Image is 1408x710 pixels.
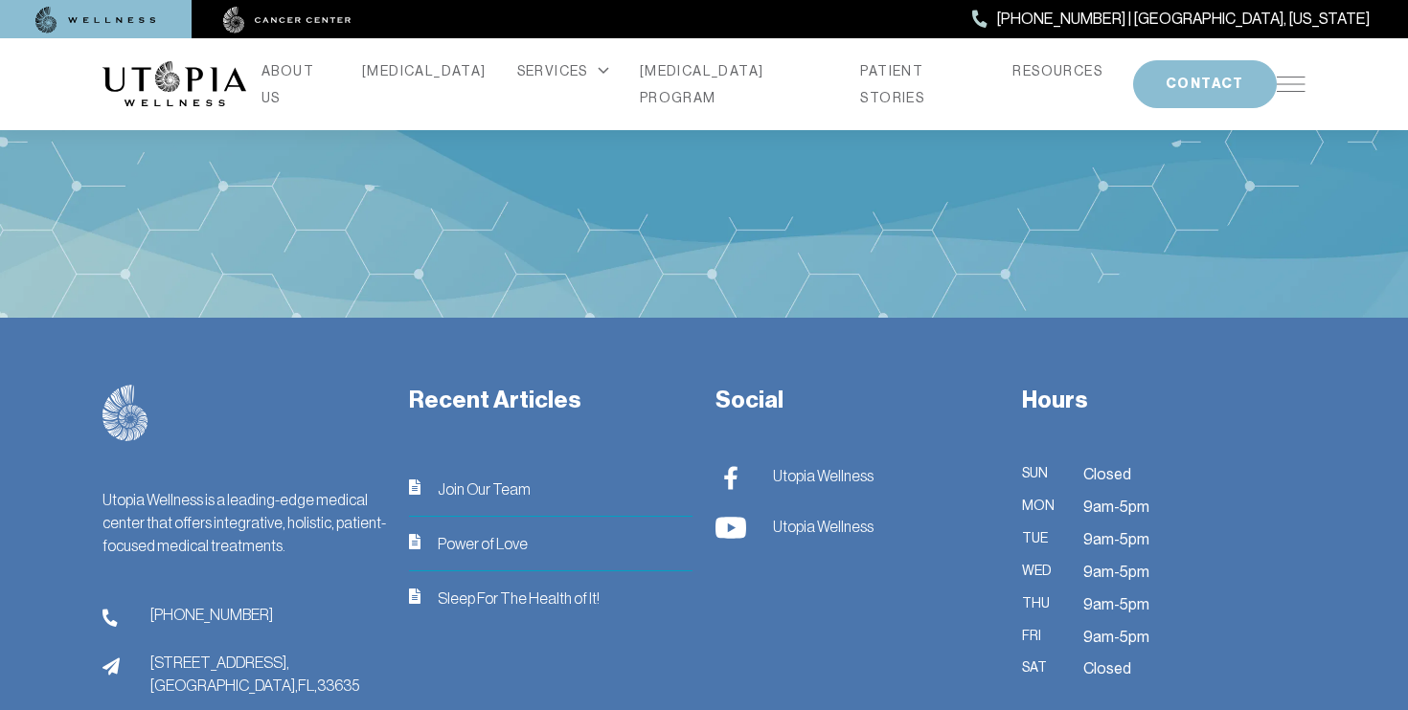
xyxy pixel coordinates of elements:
span: Utopia Wellness [773,515,874,538]
span: Fri [1022,625,1060,650]
span: 9am-5pm [1083,560,1149,585]
span: Thu [1022,592,1060,617]
a: phone[PHONE_NUMBER] [102,603,386,628]
span: Join Our Team [438,477,531,500]
a: PATIENT STORIES [860,57,982,111]
span: Tue [1022,527,1060,552]
a: iconPower of Love [409,532,693,555]
span: Sat [1022,656,1060,681]
h3: Social [715,385,999,416]
span: Sleep For The Health of It! [438,587,600,610]
a: [MEDICAL_DATA] PROGRAM [640,57,830,111]
img: address [102,657,120,676]
a: [MEDICAL_DATA] [362,57,487,84]
h3: Hours [1022,385,1306,416]
img: phone [102,609,118,628]
div: SERVICES [517,57,609,84]
span: [STREET_ADDRESS], [GEOGRAPHIC_DATA], FL, 33635 [150,651,359,697]
span: 9am-5pm [1083,495,1149,520]
h3: Recent Articles [409,385,693,416]
img: icon [409,534,420,549]
img: icon-hamburger [1277,77,1306,92]
img: Utopia Wellness [715,466,746,490]
span: Power of Love [438,532,528,555]
span: Wed [1022,560,1060,585]
img: icon [409,588,420,604]
span: Utopia Wellness [773,464,874,487]
button: CONTACT [1133,60,1277,108]
a: iconSleep For The Health of It! [409,587,693,610]
a: Utopia Wellness Utopia Wellness [715,462,984,490]
a: Utopia Wellness Utopia Wellness [715,513,984,541]
span: 9am-5pm [1083,527,1149,552]
span: 9am-5pm [1083,592,1149,617]
a: address[STREET_ADDRESS],[GEOGRAPHIC_DATA],FL,33635 [102,651,386,697]
img: logo [102,61,246,107]
a: iconJoin Our Team [409,477,693,500]
span: Closed [1083,656,1131,681]
img: Utopia Wellness [715,516,746,540]
img: cancer center [223,7,352,33]
img: logo [102,385,148,442]
a: RESOURCES [1012,57,1102,84]
span: Sun [1022,462,1060,487]
a: [PHONE_NUMBER] | [GEOGRAPHIC_DATA], [US_STATE] [972,7,1370,32]
span: [PHONE_NUMBER] [150,603,273,626]
img: wellness [35,7,156,33]
div: Utopia Wellness is a leading-edge medical center that offers integrative, holistic, patient-focus... [102,488,386,557]
span: 9am-5pm [1083,625,1149,650]
a: ABOUT US [261,57,331,111]
span: Mon [1022,495,1060,520]
span: [PHONE_NUMBER] | [GEOGRAPHIC_DATA], [US_STATE] [997,7,1370,32]
img: icon [409,479,420,495]
span: Closed [1083,462,1131,487]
